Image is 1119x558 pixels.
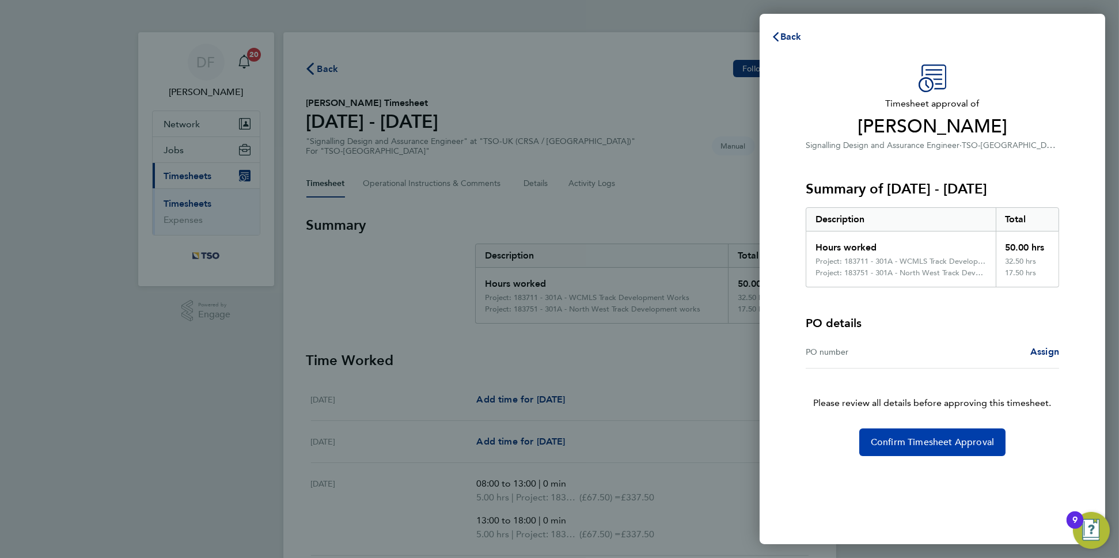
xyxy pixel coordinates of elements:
div: Description [806,208,996,231]
div: PO number [806,345,932,359]
span: TSO-[GEOGRAPHIC_DATA] [962,139,1063,150]
p: Please review all details before approving this timesheet. [792,369,1073,410]
div: Total [996,208,1059,231]
span: [PERSON_NAME] [806,115,1059,138]
div: 9 [1072,520,1078,535]
div: 32.50 hrs [996,257,1059,268]
span: Timesheet approval of [806,97,1059,111]
span: Confirm Timesheet Approval [871,436,994,448]
span: · [959,141,962,150]
div: 17.50 hrs [996,268,1059,287]
span: Back [780,31,802,42]
h3: Summary of [DATE] - [DATE] [806,180,1059,198]
div: Hours worked [806,231,996,257]
button: Back [760,25,813,48]
span: Signalling Design and Assurance Engineer [806,141,959,150]
button: Confirm Timesheet Approval [859,428,1006,456]
button: Open Resource Center, 9 new notifications [1073,512,1110,549]
div: 50.00 hrs [996,231,1059,257]
a: Assign [1030,345,1059,359]
div: Project: 183751 - 301A - North West Track Development works [815,268,987,278]
div: Summary of 16 - 22 Aug 2025 [806,207,1059,287]
div: Project: 183711 - 301A - WCMLS Track Development Works [815,257,987,266]
h4: PO details [806,315,862,331]
span: Assign [1030,346,1059,357]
